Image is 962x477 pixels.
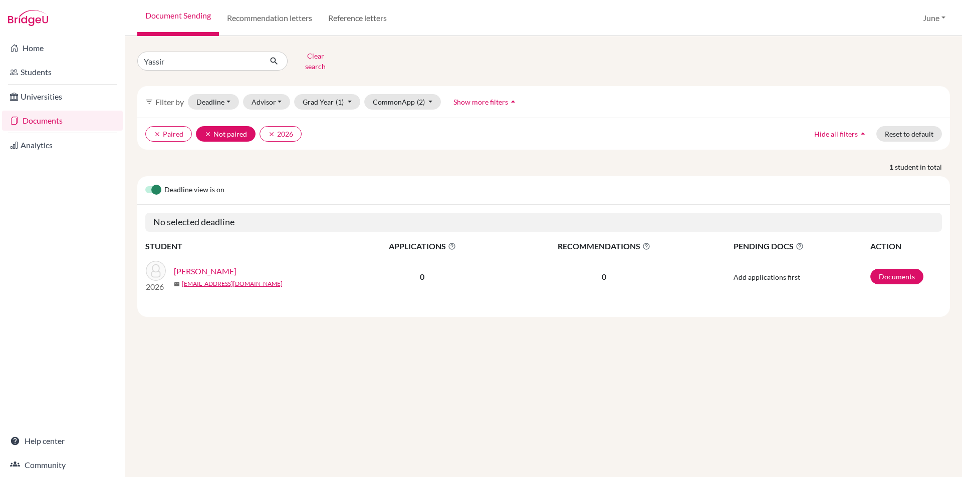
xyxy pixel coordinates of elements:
[2,87,123,107] a: Universities
[137,52,262,71] input: Find student by name...
[453,98,508,106] span: Show more filters
[889,162,895,172] strong: 1
[895,162,950,172] span: student in total
[2,455,123,475] a: Community
[870,269,923,284] a: Documents
[164,184,224,196] span: Deadline view is on
[145,240,346,253] th: STUDENT
[294,94,360,110] button: Grad Year(1)
[336,98,344,106] span: (1)
[8,10,48,26] img: Bridge-U
[288,48,343,74] button: Clear search
[182,279,283,288] a: [EMAIL_ADDRESS][DOMAIN_NAME]
[346,240,499,252] span: APPLICATIONS
[243,94,291,110] button: Advisor
[814,130,858,138] span: Hide all filters
[918,9,950,28] button: June
[870,240,942,253] th: ACTION
[174,265,236,277] a: [PERSON_NAME]
[268,131,275,138] i: clear
[2,62,123,82] a: Students
[2,431,123,451] a: Help center
[204,131,211,138] i: clear
[2,135,123,155] a: Analytics
[174,281,180,287] span: mail
[364,94,441,110] button: CommonApp(2)
[260,126,302,142] button: clear2026
[734,240,869,252] span: PENDING DOCS
[500,271,709,283] p: 0
[508,97,518,107] i: arrow_drop_up
[734,273,800,281] span: Add applications first
[858,129,868,139] i: arrow_drop_up
[876,126,942,142] button: Reset to default
[145,98,153,106] i: filter_list
[417,98,425,106] span: (2)
[146,261,166,281] img: Ahmed, Yassir
[146,281,166,293] p: 2026
[806,126,876,142] button: Hide all filtersarrow_drop_up
[445,94,527,110] button: Show more filtersarrow_drop_up
[420,272,424,281] b: 0
[154,131,161,138] i: clear
[2,111,123,131] a: Documents
[188,94,239,110] button: Deadline
[196,126,256,142] button: clearNot paired
[145,126,192,142] button: clearPaired
[2,38,123,58] a: Home
[145,213,942,232] h5: No selected deadline
[500,240,709,252] span: RECOMMENDATIONS
[155,97,184,107] span: Filter by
